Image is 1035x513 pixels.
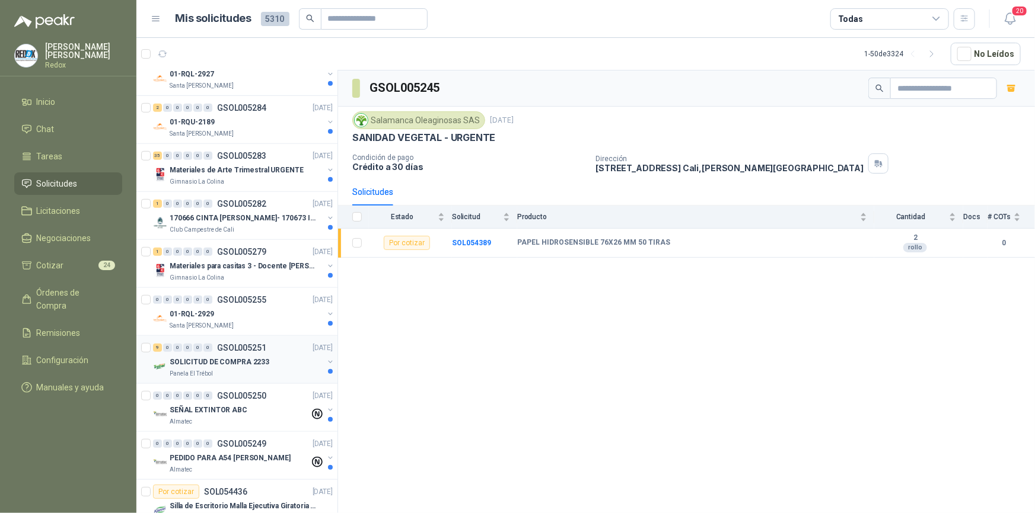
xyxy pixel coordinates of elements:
span: Configuración [37,354,89,367]
a: Chat [14,118,122,140]
a: Licitaciones [14,200,122,222]
p: 01-RQL-2929 [170,309,214,320]
div: Salamanca Oleaginosas SAS [352,111,485,129]
div: 0 [203,392,212,400]
p: GSOL005249 [217,440,266,448]
a: Remisiones [14,322,122,344]
button: No Leídos [951,43,1021,65]
a: 9 0 0 0 0 0 GSOL005251[DATE] Company LogoSOLICITUD DE COMPRA 2233Panela El Trébol [153,341,335,379]
div: 0 [193,152,202,160]
a: 1 0 0 0 0 0 GSOL005286[DATE] Company Logo01-RQL-2927Santa [PERSON_NAME] [153,53,335,91]
div: 0 [203,200,212,208]
p: [STREET_ADDRESS] Cali , [PERSON_NAME][GEOGRAPHIC_DATA] [595,163,864,173]
span: 20 [1011,5,1028,17]
img: Company Logo [153,312,167,326]
img: Company Logo [15,44,37,67]
p: [DATE] [313,342,333,354]
a: SOL054389 [452,239,491,247]
b: 0 [988,238,1021,249]
a: Cotizar24 [14,254,122,277]
div: Por cotizar [384,236,430,250]
p: Santa [PERSON_NAME] [170,81,234,91]
div: 0 [173,344,182,352]
div: 0 [183,296,192,304]
a: Manuales y ayuda [14,376,122,399]
div: 0 [153,296,162,304]
span: Negociaciones [37,232,91,245]
div: 0 [183,104,192,112]
img: Company Logo [153,72,167,86]
div: 0 [193,104,202,112]
span: search [875,84,884,92]
div: 0 [173,296,182,304]
p: GSOL005284 [217,104,266,112]
div: 0 [183,248,192,256]
div: 0 [163,440,172,448]
span: Órdenes de Compra [37,286,111,312]
div: 0 [203,152,212,160]
p: GSOL005251 [217,344,266,352]
div: 9 [153,344,162,352]
div: 0 [173,440,182,448]
a: 35 0 0 0 0 0 GSOL005283[DATE] Company LogoMateriales de Arte Trimestral URGENTEGimnasio La Colina [153,149,335,187]
span: # COTs [988,213,1011,221]
p: [DATE] [313,294,333,306]
p: GSOL005279 [217,248,266,256]
div: 0 [153,392,162,400]
img: Company Logo [153,360,167,374]
span: Cotizar [37,259,64,272]
p: [DATE] [313,486,333,498]
a: 0 0 0 0 0 0 GSOL005249[DATE] Company LogoPEDIDO PARA A54 [PERSON_NAME]Almatec [153,437,335,474]
p: [DATE] [490,115,514,126]
div: 0 [193,248,202,256]
p: 01-RQL-2927 [170,69,214,80]
div: 0 [193,392,202,400]
div: 0 [183,440,192,448]
div: 0 [153,440,162,448]
a: 2 0 0 0 0 0 GSOL005284[DATE] Company Logo01-RQU-2189Santa [PERSON_NAME] [153,101,335,139]
p: Condición de pago [352,153,586,162]
div: 0 [183,392,192,400]
div: 0 [173,152,182,160]
div: 1 [153,248,162,256]
p: 01-RQU-2189 [170,117,215,128]
div: 0 [203,296,212,304]
a: 0 0 0 0 0 0 GSOL005255[DATE] Company Logo01-RQL-2929Santa [PERSON_NAME] [153,293,335,331]
p: SOLICITUD DE COMPRA 2233 [170,357,269,368]
p: [DATE] [313,102,333,114]
p: [DATE] [313,438,333,450]
div: 0 [163,296,172,304]
a: Órdenes de Compra [14,281,122,317]
a: 1 0 0 0 0 0 GSOL005282[DATE] Company Logo170666 CINTA [PERSON_NAME]- 170673 IMPERMEABILIClub Camp... [153,197,335,235]
p: GSOL005282 [217,200,266,208]
div: 0 [183,152,192,160]
p: GSOL005250 [217,392,266,400]
span: 5310 [261,12,289,26]
p: SANIDAD VEGETAL - URGENTE [352,132,496,144]
div: 0 [193,200,202,208]
p: Santa [PERSON_NAME] [170,321,234,331]
p: [DATE] [313,246,333,258]
th: Solicitud [452,206,517,229]
span: Inicio [37,95,56,108]
div: 0 [173,104,182,112]
b: PAPEL HIDROSENSIBLE 76X26 MM 50 TIRAS [517,238,670,248]
th: Estado [369,206,452,229]
span: Solicitudes [37,177,78,190]
p: Gimnasio La Colina [170,177,224,187]
span: Estado [369,213,435,221]
div: 0 [203,248,212,256]
span: Producto [517,213,858,221]
div: 0 [163,344,172,352]
a: Configuración [14,349,122,371]
p: Santa [PERSON_NAME] [170,129,234,139]
p: [DATE] [313,390,333,402]
a: Negociaciones [14,227,122,249]
div: Todas [838,12,863,25]
p: Almatec [170,465,192,474]
img: Company Logo [153,120,167,134]
p: GSOL005255 [217,296,266,304]
p: Club Campestre de Cali [170,225,234,235]
div: 0 [163,248,172,256]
